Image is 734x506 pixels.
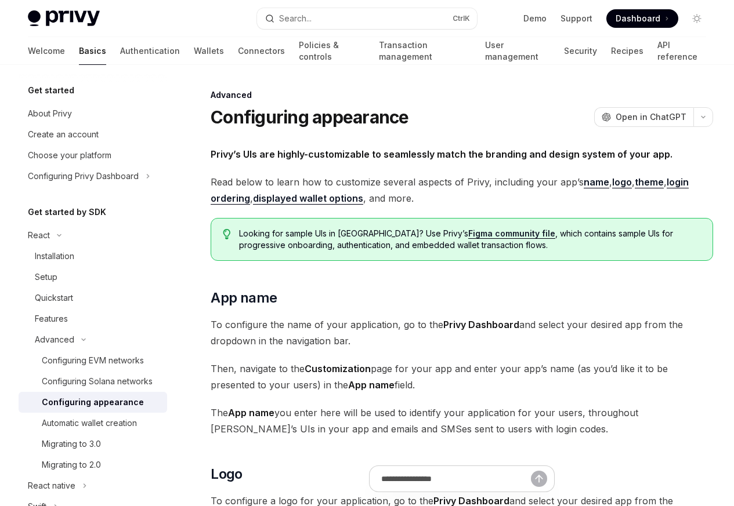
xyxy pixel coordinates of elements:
a: Setup [19,267,167,287]
a: Policies & controls [299,37,365,65]
a: Create an account [19,124,167,145]
button: Open in ChatGPT [594,107,693,127]
a: Wallets [194,37,224,65]
a: User management [485,37,551,65]
svg: Tip [223,229,231,239]
span: Ctrl K [453,14,470,23]
button: Toggle dark mode [688,9,706,28]
strong: App name [348,379,395,391]
div: Configuring Privy Dashboard [28,169,139,183]
a: Automatic wallet creation [19,413,167,434]
button: Toggle React section [19,225,167,246]
a: Security [564,37,597,65]
a: Recipes [611,37,643,65]
a: name [584,176,609,188]
span: The you enter here will be used to identify your application for your users, throughout [PERSON_N... [211,405,713,437]
a: Installation [19,246,167,267]
span: Dashboard [616,13,660,24]
a: Welcome [28,37,65,65]
div: Migrating to 3.0 [42,437,101,451]
a: Transaction management [379,37,471,65]
button: Send message [531,471,547,487]
a: Authentication [120,37,180,65]
strong: Privy Dashboard [443,319,519,330]
a: Figma community file [468,228,555,239]
a: theme [635,176,664,188]
a: API reference [657,37,706,65]
a: Configuring EVM networks [19,350,167,371]
a: Choose your platform [19,145,167,166]
div: Installation [35,249,74,263]
a: logo [612,176,632,188]
strong: Privy’s UIs are highly-customizable to seamlessly match the branding and design system of your app. [211,148,672,160]
div: Migrating to 2.0 [42,458,101,472]
a: Demo [523,13,547,24]
a: displayed wallet options [253,192,363,205]
a: About Privy [19,103,167,124]
a: Configuring Solana networks [19,371,167,392]
div: Automatic wallet creation [42,416,137,430]
span: App name [211,289,277,307]
div: Create an account [28,128,99,141]
strong: Customization [305,363,371,374]
div: Features [35,312,68,326]
a: Support [561,13,592,24]
h5: Get started by SDK [28,205,106,219]
button: Toggle Advanced section [19,329,167,350]
div: Configuring appearance [42,395,144,409]
input: Ask a question... [381,466,531,492]
div: About Privy [28,107,72,121]
div: Configuring EVM networks [42,354,144,367]
button: Open search [257,8,477,29]
a: Basics [79,37,106,65]
div: Setup [35,270,57,284]
a: Quickstart [19,287,167,308]
a: Dashboard [606,9,678,28]
span: Looking for sample UIs in [GEOGRAPHIC_DATA]? Use Privy’s , which contains sample UIs for progress... [239,228,701,251]
div: React native [28,479,75,493]
div: Configuring Solana networks [42,374,153,388]
div: Advanced [211,89,713,101]
button: Toggle Configuring Privy Dashboard section [19,166,167,187]
span: Read below to learn how to customize several aspects of Privy, including your app’s , , , , , and... [211,174,713,206]
h1: Configuring appearance [211,107,409,128]
strong: App name [228,407,274,418]
a: Migrating to 3.0 [19,434,167,454]
div: Quickstart [35,291,73,305]
div: Choose your platform [28,148,111,162]
span: Open in ChatGPT [616,111,686,123]
span: Then, navigate to the page for your app and enter your app’s name (as you’d like it to be present... [211,361,713,393]
a: Configuring appearance [19,392,167,413]
button: Toggle React native section [19,475,167,496]
div: Advanced [35,333,74,347]
div: React [28,228,50,242]
h5: Get started [28,83,74,97]
div: Search... [279,12,312,26]
span: To configure the name of your application, go to the and select your desired app from the dropdow... [211,316,713,349]
a: Migrating to 2.0 [19,454,167,475]
img: light logo [28,10,100,27]
a: Features [19,308,167,329]
a: Connectors [238,37,285,65]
